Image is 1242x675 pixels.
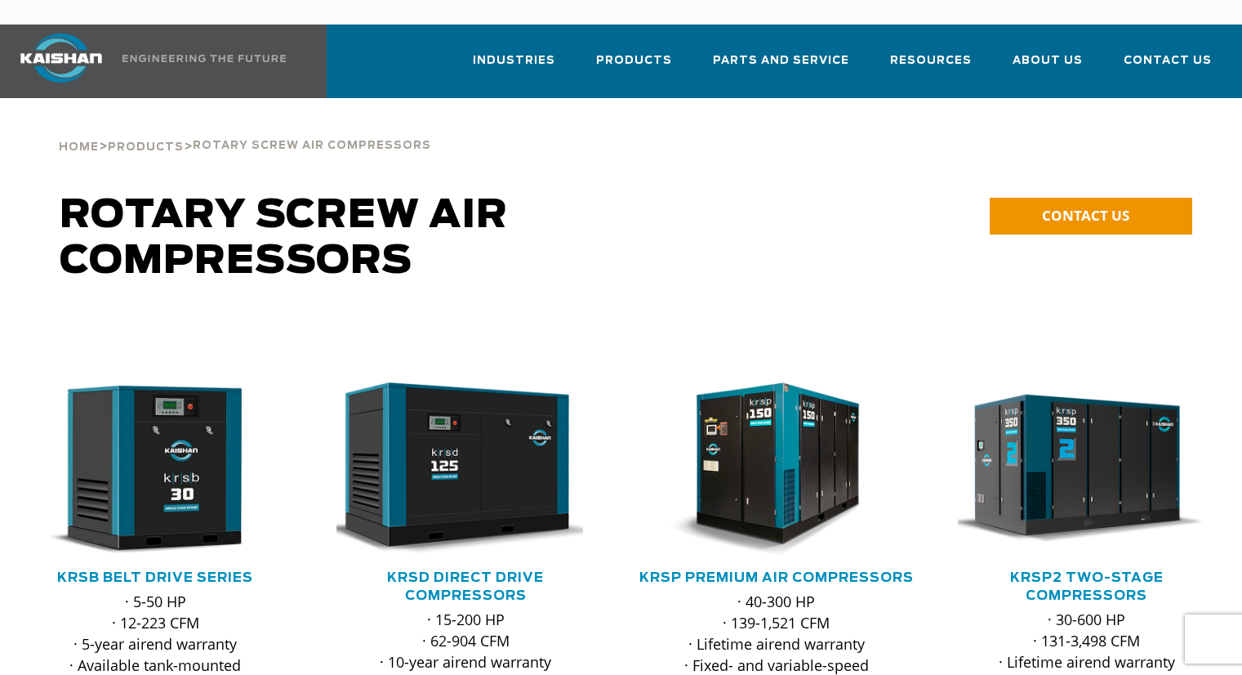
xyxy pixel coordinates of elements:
div: krsb30 [26,382,284,557]
img: krsb30 [14,382,273,557]
span: Contact Us [1124,51,1212,70]
span: Resources [890,51,972,70]
span: Home [59,142,99,153]
a: Industries [473,39,555,95]
a: Parts and Service [713,39,849,95]
img: krsp350 [946,382,1204,557]
span: About Us [1013,51,1083,70]
span: Industries [473,51,555,70]
img: Engineering the future [122,55,286,62]
span: Rotary Screw Air Compressors [60,196,508,281]
a: KRSP Premium Air Compressors [639,571,914,584]
a: Products [108,139,184,154]
span: Parts and Service [713,51,849,70]
img: krsp150 [635,382,894,557]
div: > > [59,98,431,160]
span: Products [108,142,184,153]
div: krsd125 [336,382,594,557]
a: Contact Us [1124,39,1212,95]
a: Home [59,139,99,154]
a: KRSP2 Two-Stage Compressors [1010,571,1164,602]
span: CONTACT US [1042,206,1129,225]
a: CONTACT US [990,198,1192,235]
a: Products [596,39,672,95]
div: krsp150 [648,382,906,557]
span: Rotary Screw Air Compressors [193,141,431,151]
a: KRSB Belt Drive Series [57,571,253,584]
img: krsd125 [324,382,583,557]
div: krsp350 [958,382,1216,557]
a: About Us [1013,39,1083,95]
span: Products [596,51,672,70]
a: KRSD Direct Drive Compressors [387,571,544,602]
a: Resources [890,39,972,95]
